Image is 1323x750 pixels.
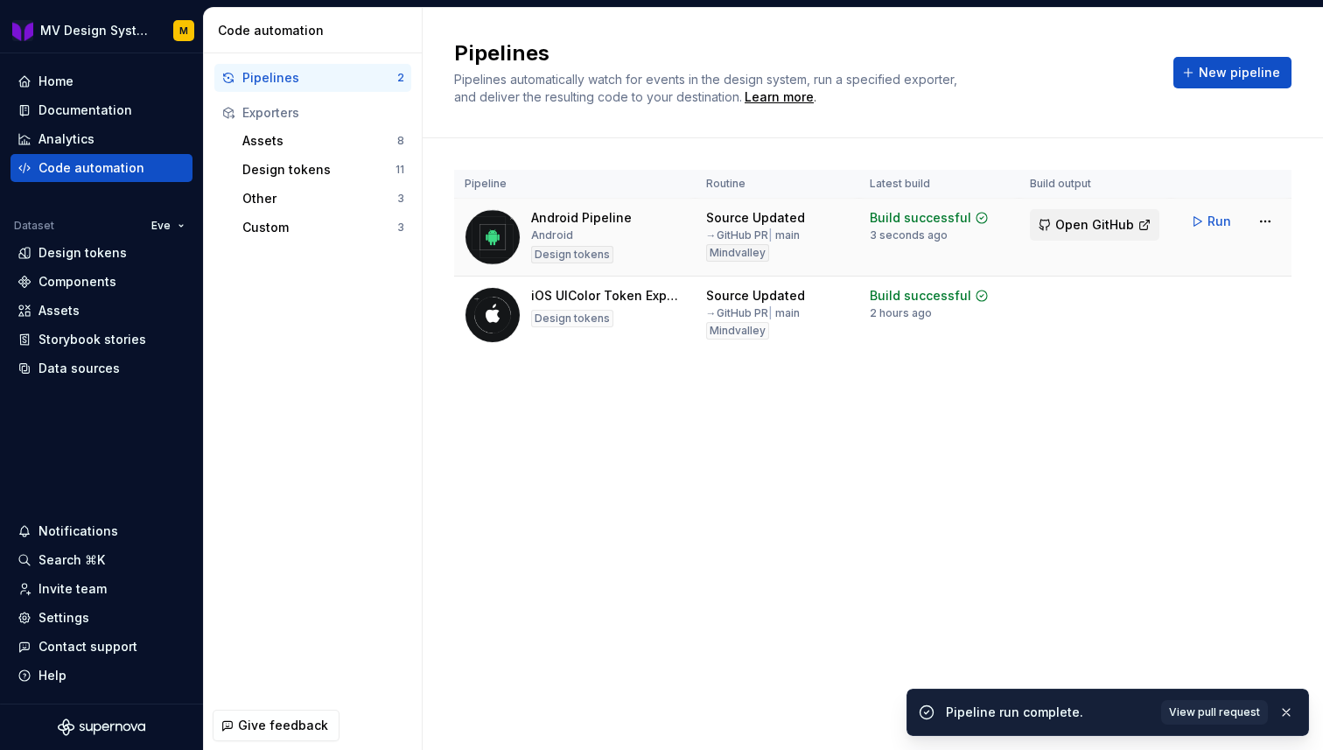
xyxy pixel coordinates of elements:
button: Search ⌘K [10,546,192,574]
th: Pipeline [454,170,696,199]
div: 8 [397,134,404,148]
a: Assets [10,297,192,325]
a: Documentation [10,96,192,124]
a: Home [10,67,192,95]
div: Assets [38,302,80,319]
div: Mindvalley [706,322,769,340]
div: Pipelines [242,69,397,87]
div: Analytics [38,130,94,148]
div: Mindvalley [706,244,769,262]
div: 3 [397,192,404,206]
div: Build successful [870,209,971,227]
span: View pull request [1169,705,1260,719]
div: 3 [397,221,404,235]
div: Assets [242,132,397,150]
div: Android [531,228,573,242]
div: iOS UIColor Token Exporter [531,287,685,305]
span: New pipeline [1199,64,1280,81]
a: Storybook stories [10,326,192,354]
div: Contact support [38,638,137,655]
div: Custom [242,219,397,236]
button: New pipeline [1173,57,1291,88]
div: 11 [395,163,404,177]
div: → GitHub PR main [706,306,800,320]
div: Home [38,73,73,90]
a: Learn more [745,88,814,106]
span: Open GitHub [1055,216,1134,234]
span: . [742,91,816,104]
div: Code automation [218,22,415,39]
span: | [768,306,773,319]
a: Invite team [10,575,192,603]
a: Open GitHub [1030,220,1159,235]
th: Latest build [859,170,1019,199]
div: M [179,24,188,38]
div: Invite team [38,580,107,598]
button: Custom3 [235,214,411,242]
div: 2 hours ago [870,306,932,320]
span: Run [1207,213,1231,230]
button: Assets8 [235,127,411,155]
a: Code automation [10,154,192,182]
div: 2 [397,71,404,85]
div: Dataset [14,219,54,233]
div: Pipeline run complete. [946,704,1151,721]
svg: Supernova Logo [58,718,145,736]
div: Code automation [38,159,144,177]
div: Settings [38,609,89,627]
th: Build output [1019,170,1172,199]
div: 3 seconds ago [870,228,948,242]
div: Other [242,190,397,207]
div: Build successful [870,287,971,305]
div: Android Pipeline [531,209,632,227]
a: Analytics [10,125,192,153]
button: Contact support [10,633,192,661]
img: b3ac2a31-7ea9-4fd1-9cb6-08b90a735998.png [12,20,33,41]
div: Notifications [38,522,118,540]
button: Other3 [235,185,411,213]
button: Run [1182,206,1242,237]
h2: Pipelines [454,39,1152,67]
div: Source Updated [706,287,805,305]
button: Notifications [10,517,192,545]
div: Design tokens [531,246,613,263]
div: Design tokens [242,161,395,179]
div: Help [38,667,66,684]
a: Data sources [10,354,192,382]
div: Components [38,273,116,291]
a: Settings [10,604,192,632]
div: Search ⌘K [38,551,105,569]
span: Eve [151,219,171,233]
button: Give feedback [213,710,339,741]
div: Design tokens [531,310,613,327]
a: Design tokens [10,239,192,267]
button: MV Design System MobileM [3,11,199,49]
span: | [768,228,773,242]
div: Storybook stories [38,331,146,348]
div: Data sources [38,360,120,377]
div: MV Design System Mobile [40,22,152,39]
button: Eve [143,214,192,238]
div: → GitHub PR main [706,228,800,242]
button: Open GitHub [1030,209,1159,241]
div: Design tokens [38,244,127,262]
button: Help [10,662,192,690]
span: Pipelines automatically watch for events in the design system, run a specified exporter, and deli... [454,72,961,104]
th: Routine [696,170,859,199]
button: Design tokens11 [235,156,411,184]
span: Give feedback [238,717,328,734]
div: Documentation [38,102,132,119]
a: Components [10,268,192,296]
div: Source Updated [706,209,805,227]
button: Pipelines2 [214,64,411,92]
a: View pull request [1161,700,1268,725]
div: Exporters [242,104,404,122]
